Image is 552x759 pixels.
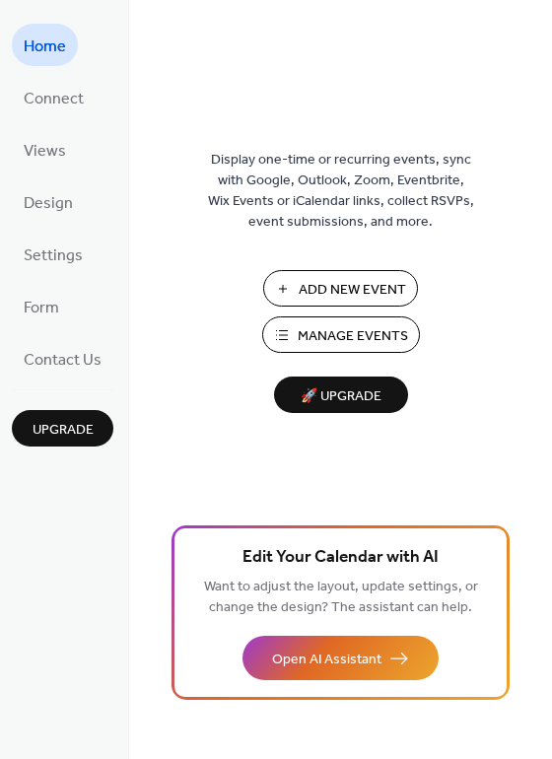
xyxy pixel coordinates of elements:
[242,544,439,572] span: Edit Your Calendar with AI
[298,326,408,347] span: Manage Events
[262,316,420,353] button: Manage Events
[242,636,439,680] button: Open AI Assistant
[12,128,78,171] a: Views
[12,337,113,379] a: Contact Us
[24,136,66,167] span: Views
[208,150,474,233] span: Display one-time or recurring events, sync with Google, Outlook, Zoom, Eventbrite, Wix Events or ...
[274,377,408,413] button: 🚀 Upgrade
[24,84,84,114] span: Connect
[12,76,96,118] a: Connect
[33,420,94,441] span: Upgrade
[204,574,478,621] span: Want to adjust the layout, update settings, or change the design? The assistant can help.
[12,24,78,66] a: Home
[272,650,381,670] span: Open AI Assistant
[24,241,83,271] span: Settings
[24,32,66,62] span: Home
[12,180,85,223] a: Design
[299,280,406,301] span: Add New Event
[24,188,73,219] span: Design
[24,293,59,323] span: Form
[12,285,71,327] a: Form
[286,383,396,410] span: 🚀 Upgrade
[12,233,95,275] a: Settings
[12,410,113,447] button: Upgrade
[263,270,418,307] button: Add New Event
[24,345,102,376] span: Contact Us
